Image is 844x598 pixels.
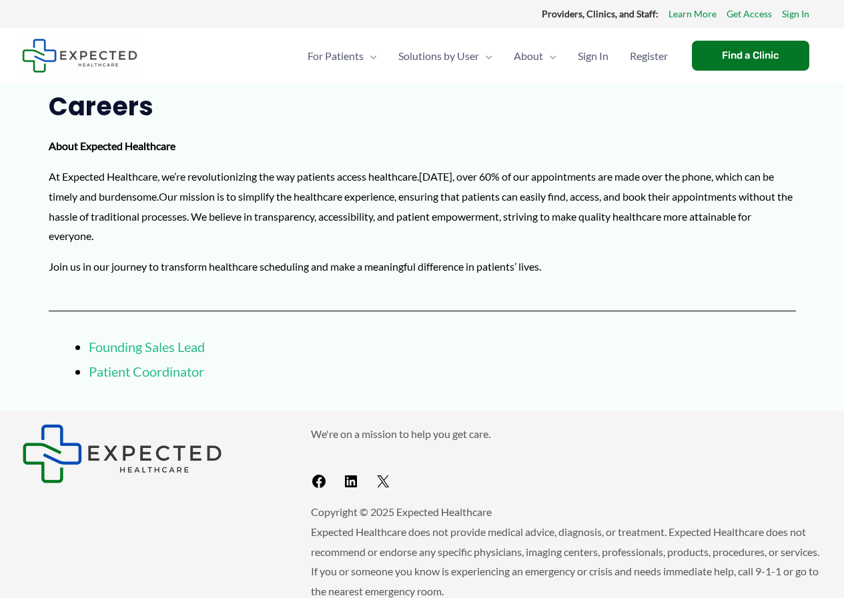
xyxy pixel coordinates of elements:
a: Register [619,33,679,79]
span: We believe in transparency, accessibility, and patient empowerment, striving to make quality heal... [49,210,751,243]
a: AboutMenu Toggle [503,33,567,79]
a: Find a Clinic [692,41,809,71]
span: Menu Toggle [479,33,492,79]
img: Expected Healthcare Logo - side, dark font, small [22,424,222,483]
a: Sign In [567,33,619,79]
a: Learn More [669,5,717,23]
a: For PatientsMenu Toggle [297,33,388,79]
a: Founding Sales Lead [89,339,205,355]
p: Join us in our journey to transform healthcare scheduling and make a meaningful difference in pat... [49,257,796,277]
p: At Expected Healthcare, we’re revolutionizing the way patients access healthcare. [49,167,796,246]
p: We're on a mission to help you get care. [311,424,823,444]
span: For Patients [308,33,364,79]
span: Solutions by User [398,33,479,79]
strong: About Expected Healthcare [49,139,175,152]
span: Expected Healthcare does not provide medical advice, diagnosis, or treatment. Expected Healthcare... [311,525,819,597]
a: Get Access [727,5,772,23]
span: Menu Toggle [364,33,377,79]
h2: Careers [49,90,796,123]
img: Expected Healthcare Logo - side, dark font, small [22,39,137,73]
nav: Primary Site Navigation [297,33,679,79]
span: Our mission is to simplify the healthcare experience, ensuring that patients can easily find, acc... [49,190,793,223]
span: Copyright © 2025 Expected Healthcare [311,505,492,518]
span: [DATE], over 60% of our appointments are made over the phone, which can be timely and burdensome. [49,170,774,203]
a: Patient Coordinator [89,363,204,379]
a: Solutions by UserMenu Toggle [388,33,503,79]
strong: Providers, Clinics, and Staff: [542,8,659,19]
span: About [514,33,543,79]
span: Register [630,33,668,79]
aside: Footer Widget 1 [22,424,278,483]
span: Sign In [578,33,608,79]
aside: Footer Widget 2 [311,424,823,495]
span: Menu Toggle [543,33,556,79]
a: Sign In [782,5,809,23]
